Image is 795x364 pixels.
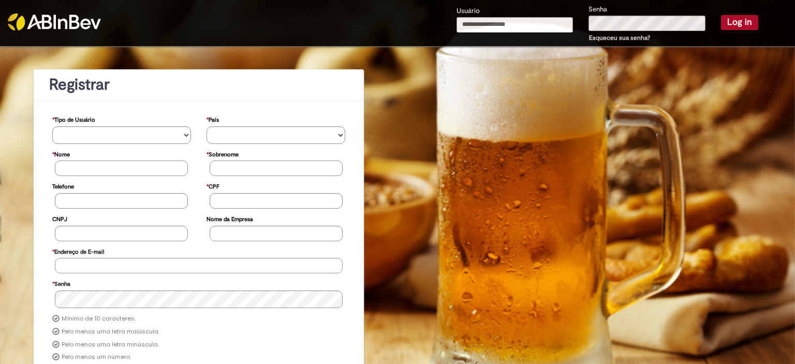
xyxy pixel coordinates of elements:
label: CPF [207,178,219,193]
label: Telefone [52,178,74,193]
h1: Registrar [49,76,348,93]
label: Nome [52,146,70,161]
label: Endereço de E-mail [52,243,104,258]
button: Log in [721,15,758,30]
img: ABInbev-white.png [8,13,101,31]
label: Senha [588,5,607,14]
label: País [207,111,219,126]
label: Pelo menos uma letra maiúscula. [62,328,159,336]
label: Pelo menos um número. [62,353,131,361]
a: Esqueceu sua senha? [589,34,650,42]
label: Pelo menos uma letra minúscula. [62,341,159,349]
label: Mínimo de 10 caracteres. [62,315,136,323]
label: Usuário [457,6,480,16]
label: Nome da Empresa [207,211,253,226]
label: CNPJ [52,211,67,226]
label: Senha [52,275,70,290]
label: Tipo de Usuário [52,111,95,126]
label: Sobrenome [207,146,239,161]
